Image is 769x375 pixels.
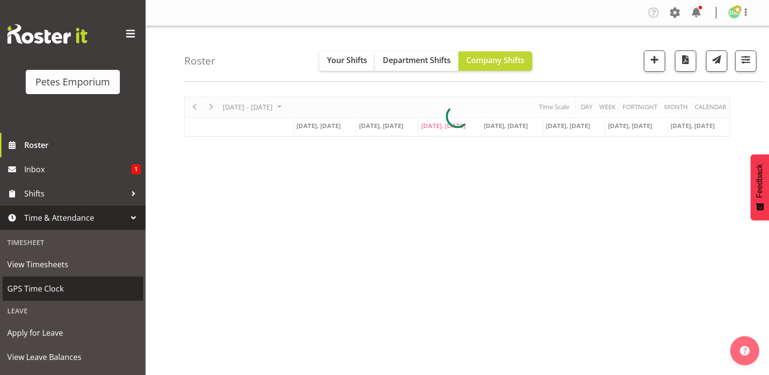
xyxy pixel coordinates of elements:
[7,24,87,44] img: Rosterit website logo
[728,7,740,18] img: david-mcauley697.jpg
[35,75,110,89] div: Petes Emporium
[7,257,138,272] span: View Timesheets
[383,55,451,65] span: Department Shifts
[755,164,764,198] span: Feedback
[131,164,141,174] span: 1
[2,232,143,252] div: Timesheet
[466,55,524,65] span: Company Shifts
[319,51,375,71] button: Your Shifts
[24,186,126,201] span: Shifts
[327,55,367,65] span: Your Shifts
[2,277,143,301] a: GPS Time Clock
[184,55,215,66] h4: Roster
[458,51,532,71] button: Company Shifts
[24,211,126,225] span: Time & Attendance
[644,50,665,72] button: Add a new shift
[7,350,138,364] span: View Leave Balances
[24,162,131,177] span: Inbox
[751,154,769,220] button: Feedback - Show survey
[740,346,750,356] img: help-xxl-2.png
[7,281,138,296] span: GPS Time Clock
[7,326,138,340] span: Apply for Leave
[2,301,143,321] div: Leave
[675,50,696,72] button: Download a PDF of the roster according to the set date range.
[24,138,141,152] span: Roster
[2,345,143,369] a: View Leave Balances
[375,51,458,71] button: Department Shifts
[735,50,756,72] button: Filter Shifts
[2,321,143,345] a: Apply for Leave
[706,50,727,72] button: Send a list of all shifts for the selected filtered period to all rostered employees.
[2,252,143,277] a: View Timesheets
